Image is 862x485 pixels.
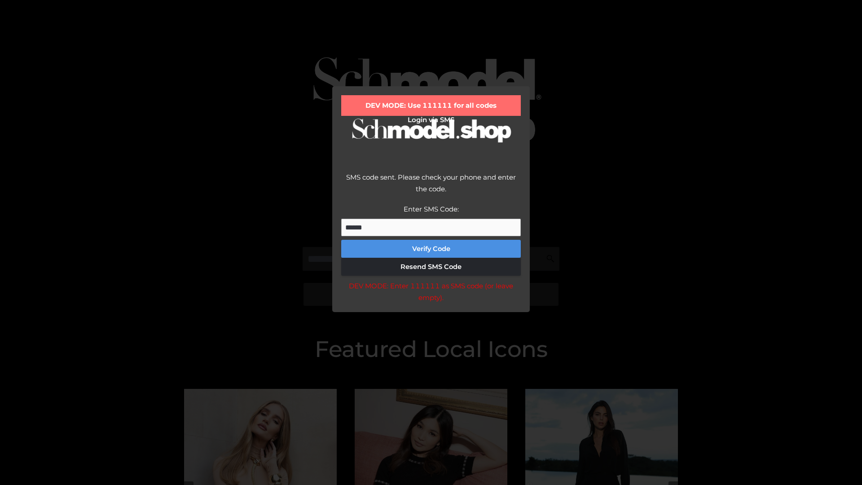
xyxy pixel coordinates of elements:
[341,172,521,203] div: SMS code sent. Please check your phone and enter the code.
[341,240,521,258] button: Verify Code
[341,280,521,303] div: DEV MODE: Enter 111111 as SMS code (or leave empty).
[341,95,521,116] div: DEV MODE: Use 111111 for all codes
[341,116,521,124] h2: Login via SMS
[404,205,459,213] label: Enter SMS Code:
[341,258,521,276] button: Resend SMS Code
